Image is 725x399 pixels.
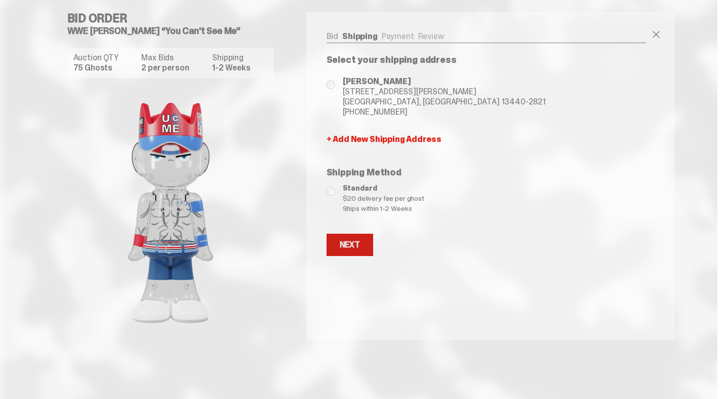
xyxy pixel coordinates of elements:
a: Bid [327,31,339,42]
dd: 2 per person [141,64,206,72]
p: Shipping Method [327,168,647,177]
a: Payment [382,31,414,42]
span: [PERSON_NAME] [343,77,546,87]
dd: 75 Ghosts [73,64,136,72]
dd: 1-2 Weeks [212,64,267,72]
dt: Max Bids [141,54,206,62]
span: [STREET_ADDRESS][PERSON_NAME] [343,87,546,97]
div: Next [340,241,360,249]
a: Shipping [342,31,378,42]
a: + Add New Shipping Address [327,135,647,143]
span: $20 delivery fee per ghost [343,193,647,203]
span: Ships within 1-2 Weeks [343,203,647,213]
img: product image [69,86,272,340]
span: Standard [343,183,647,193]
button: Next [327,234,373,256]
p: Select your shipping address [327,55,647,64]
span: [GEOGRAPHIC_DATA], [GEOGRAPHIC_DATA] 13440-2821 [343,97,546,107]
span: [PHONE_NUMBER] [343,107,546,117]
dt: Shipping [212,54,267,62]
dt: Auction QTY [73,54,136,62]
h4: Bid Order [67,12,282,24]
h5: WWE [PERSON_NAME] “You Can't See Me” [67,26,282,35]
